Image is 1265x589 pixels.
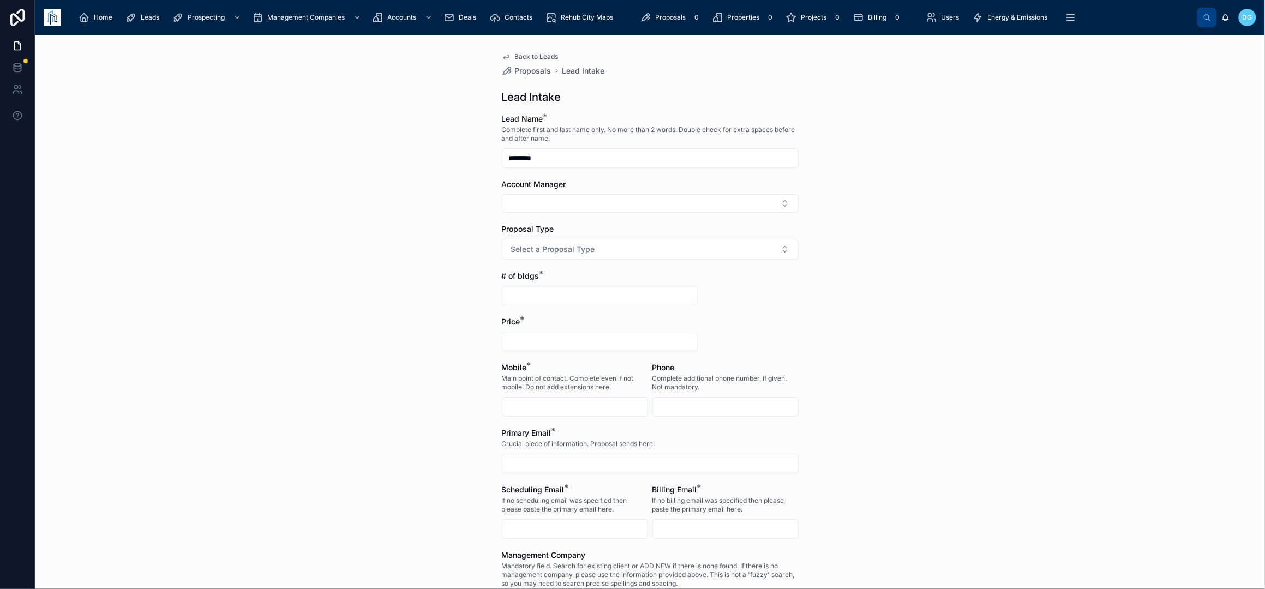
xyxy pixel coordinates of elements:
span: Proposals [655,13,686,22]
a: Home [75,8,120,27]
span: Leads [141,13,159,22]
div: scrollable content [70,5,1197,29]
span: Phone [652,363,675,372]
button: Select Button [502,194,799,213]
a: Energy & Emissions [969,8,1056,27]
a: Management Companies [249,8,367,27]
a: Users [923,8,967,27]
span: Complete additional phone number, if given. Not mandatory. [652,374,799,392]
span: Management Companies [267,13,345,22]
span: Management Company [502,550,586,560]
span: Users [942,13,960,22]
span: Accounts [387,13,416,22]
span: Lead Name [502,114,543,123]
a: Rehub City Maps [542,8,621,27]
span: Proposal Type [502,224,554,233]
a: Leads [122,8,167,27]
span: Mandatory field. Search for existing client or ADD NEW if there is none found. If there is no man... [502,562,799,588]
span: Scheduling Email [502,485,565,494]
span: Billing Email [652,485,697,494]
span: Mobile [502,363,527,372]
a: Prospecting [169,8,247,27]
a: Proposals [502,65,551,76]
span: Main point of contact. Complete even if not mobile. Do not add extensions here. [502,374,648,392]
span: Deals [459,13,476,22]
span: Complete first and last name only. No more than 2 words. Double check for extra spaces before and... [502,125,799,143]
a: Contacts [486,8,540,27]
img: App logo [44,9,61,26]
span: Back to Leads [515,52,559,61]
h1: Lead Intake [502,89,561,105]
span: Proposals [515,65,551,76]
div: 0 [831,11,844,24]
a: Deals [440,8,484,27]
span: If no billing email was specified then please paste the primary email here. [652,496,799,514]
span: Properties [727,13,759,22]
span: # of bldgs [502,271,539,280]
a: Billing0 [849,8,907,27]
a: Projects0 [782,8,847,27]
span: Account Manager [502,179,566,189]
span: If no scheduling email was specified then please paste the primary email here. [502,496,648,514]
a: Accounts [369,8,438,27]
span: Billing [868,13,886,22]
a: Properties0 [709,8,780,27]
a: Lead Intake [562,65,605,76]
a: Proposals0 [637,8,706,27]
span: Projects [801,13,826,22]
span: Home [94,13,112,22]
span: Contacts [505,13,532,22]
div: 0 [690,11,703,24]
span: Prospecting [188,13,225,22]
span: Rehub City Maps [561,13,613,22]
span: Select a Proposal Type [511,244,595,255]
span: Primary Email [502,428,551,437]
div: 0 [764,11,777,24]
span: Price [502,317,520,326]
button: Select Button [502,239,799,260]
span: DG [1243,13,1252,22]
div: 0 [891,11,904,24]
a: Back to Leads [502,52,559,61]
span: Energy & Emissions [988,13,1048,22]
span: Crucial piece of information. Proposal sends here. [502,440,655,448]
